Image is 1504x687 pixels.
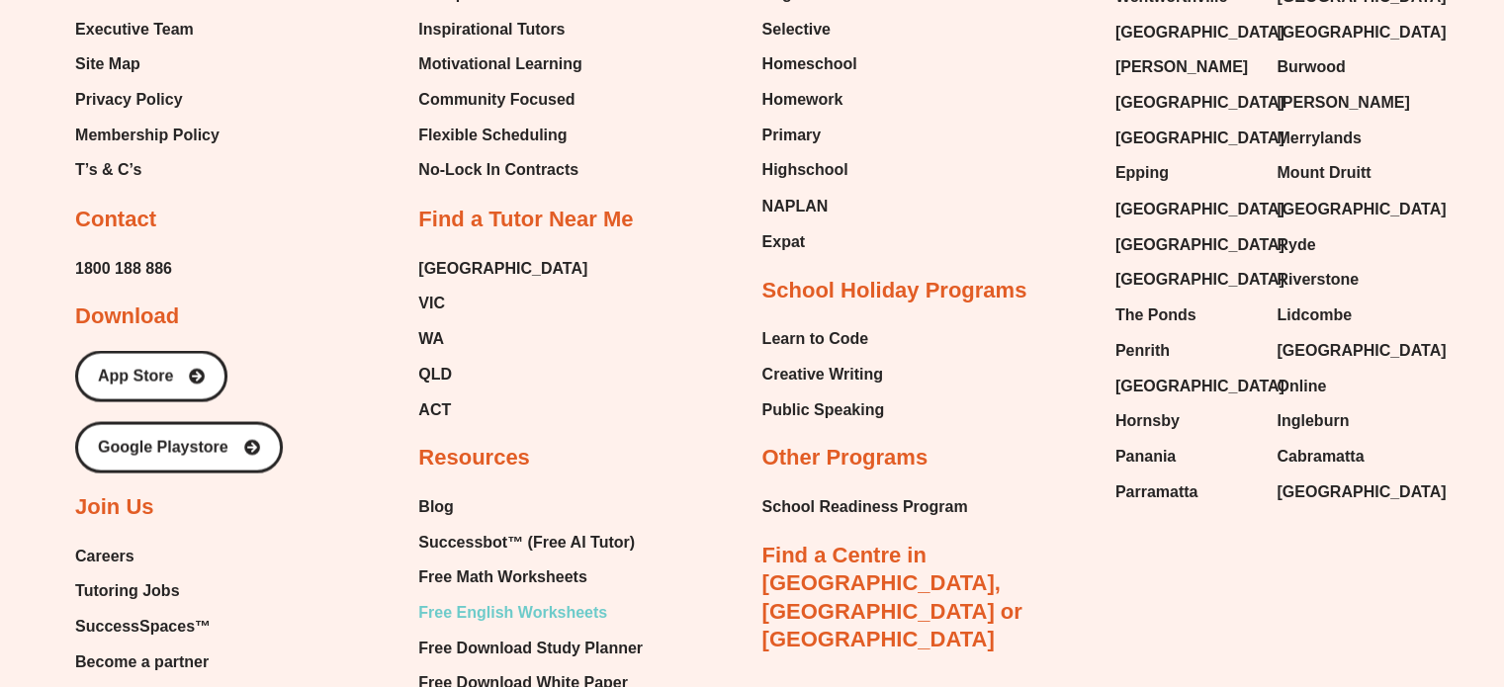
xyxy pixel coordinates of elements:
span: [GEOGRAPHIC_DATA] [1115,264,1284,294]
a: [GEOGRAPHIC_DATA] [1115,371,1258,400]
a: Lidcombe [1277,300,1419,329]
a: QLD [418,359,587,388]
a: No-Lock In Contracts [418,155,586,185]
span: Online [1277,371,1326,400]
span: Parramatta [1115,476,1198,506]
span: Inspirational Tutors [418,15,565,44]
span: [GEOGRAPHIC_DATA] [1277,194,1446,223]
a: ACT [418,394,587,424]
span: Ryde [1277,229,1315,259]
a: Primary [762,121,857,150]
span: Penrith [1115,335,1170,365]
a: Find a Centre in [GEOGRAPHIC_DATA], [GEOGRAPHIC_DATA] or [GEOGRAPHIC_DATA] [762,542,1022,651]
span: Panania [1115,441,1176,471]
a: Merrylands [1277,124,1419,153]
span: [PERSON_NAME] [1115,52,1248,82]
h2: Download [75,301,179,330]
span: App Store [98,368,173,384]
a: Google Playstore [75,421,283,472]
a: VIC [418,288,587,317]
a: [GEOGRAPHIC_DATA] [1277,335,1419,365]
a: Executive Team [75,15,220,44]
iframe: Chat Widget [1175,465,1504,687]
a: [GEOGRAPHIC_DATA] [1115,229,1258,259]
a: Inspirational Tutors [418,15,586,44]
a: Learn to Code [762,323,885,353]
span: Motivational Learning [418,49,581,79]
a: [GEOGRAPHIC_DATA] [1115,264,1258,294]
span: VIC [418,288,445,317]
a: Ingleburn [1277,405,1419,435]
span: Tutoring Jobs [75,575,179,605]
span: Cabramatta [1277,441,1364,471]
span: [GEOGRAPHIC_DATA] [1115,194,1284,223]
a: Hornsby [1115,405,1258,435]
a: Flexible Scheduling [418,121,586,150]
a: Penrith [1115,335,1258,365]
span: Free English Worksheets [418,597,607,627]
a: Blog [418,491,655,521]
a: Riverstone [1277,264,1419,294]
a: Careers [75,541,245,570]
span: Epping [1115,158,1169,188]
a: Panania [1115,441,1258,471]
a: Parramatta [1115,476,1258,506]
h2: Join Us [75,492,153,521]
a: Epping [1115,158,1258,188]
span: SuccessSpaces™ [75,611,211,641]
a: [GEOGRAPHIC_DATA] [1115,194,1258,223]
a: Ryde [1277,229,1419,259]
h2: Other Programs [762,443,929,472]
span: [PERSON_NAME] [1277,88,1409,118]
a: WA [418,323,587,353]
a: [GEOGRAPHIC_DATA] [1115,18,1258,47]
a: [PERSON_NAME] [1277,88,1419,118]
span: Google Playstore [98,439,228,455]
span: T’s & C’s [75,155,141,185]
a: [GEOGRAPHIC_DATA] [418,253,587,283]
a: [GEOGRAPHIC_DATA] [1115,124,1258,153]
span: Community Focused [418,85,575,115]
a: Site Map [75,49,220,79]
a: Mount Druitt [1277,158,1419,188]
span: Site Map [75,49,140,79]
span: Expat [762,226,806,256]
h2: Contact [75,205,156,233]
a: Motivational Learning [418,49,586,79]
span: Successbot™ (Free AI Tutor) [418,527,635,557]
h2: Resources [418,443,530,472]
span: No-Lock In Contracts [418,155,578,185]
span: Ingleburn [1277,405,1349,435]
a: [GEOGRAPHIC_DATA] [1277,194,1419,223]
a: Membership Policy [75,121,220,150]
a: Public Speaking [762,394,885,424]
span: Free Download Study Planner [418,633,643,662]
span: Burwood [1277,52,1345,82]
span: Free Math Worksheets [418,561,586,591]
a: School Readiness Program [762,491,968,521]
span: Blog [418,491,454,521]
span: Executive Team [75,15,194,44]
span: Primary [762,121,822,150]
a: SuccessSpaces™ [75,611,245,641]
a: Homeschool [762,49,857,79]
a: Tutoring Jobs [75,575,245,605]
a: The Ponds [1115,300,1258,329]
span: Riverstone [1277,264,1359,294]
span: Learn to Code [762,323,869,353]
span: Lidcombe [1277,300,1352,329]
a: NAPLAN [762,191,857,220]
a: Online [1277,371,1419,400]
h2: School Holiday Programs [762,276,1027,304]
span: Creative Writing [762,359,883,388]
span: Homework [762,85,843,115]
h2: Find a Tutor Near Me [418,205,633,233]
span: QLD [418,359,452,388]
a: Community Focused [418,85,586,115]
a: 1800 188 886 [75,253,172,283]
a: Successbot™ (Free AI Tutor) [418,527,655,557]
